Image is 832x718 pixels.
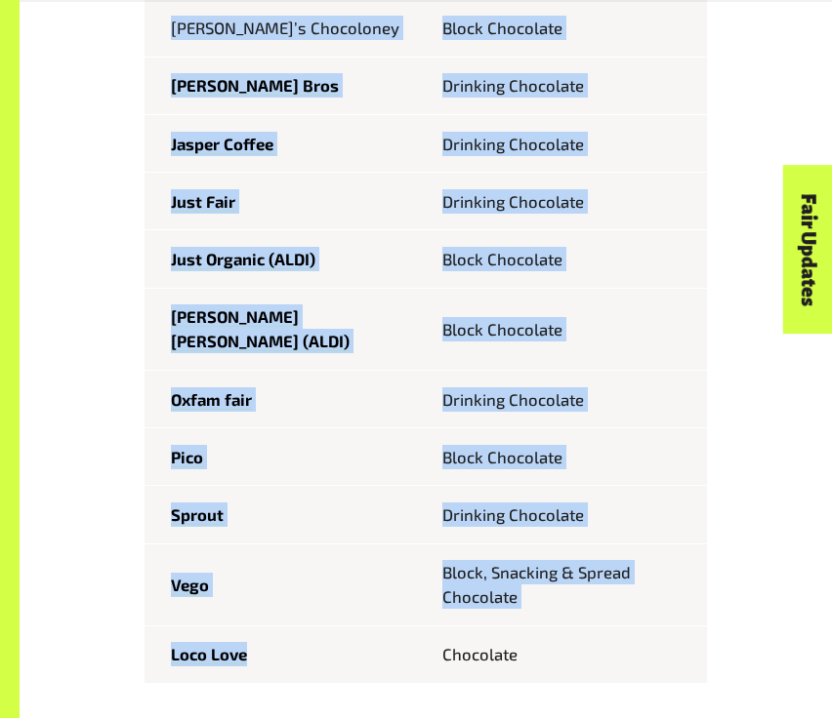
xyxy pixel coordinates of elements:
td: Block, Snacking & Spread Chocolate [426,543,707,625]
td: Block Chocolate [426,230,707,288]
a: Sprout [171,504,224,525]
td: Drinking Chocolate [426,114,707,172]
td: Block Chocolate [426,288,707,370]
td: Drinking Chocolate [426,486,707,543]
a: Just Organic (ALDI) [171,249,315,269]
a: Jasper Coffee [171,134,273,154]
td: Drinking Chocolate [426,57,707,114]
td: Drinking Chocolate [426,173,707,230]
td: Chocolate [426,625,707,683]
a: Pico [171,447,203,467]
td: Drinking Chocolate [426,370,707,427]
a: Oxfam fair [171,389,252,410]
a: [PERSON_NAME] Bros [171,75,339,96]
a: Loco Love [171,644,247,664]
a: [PERSON_NAME] [PERSON_NAME] (ALDI) [171,306,350,351]
a: Vego [171,575,209,595]
a: Just Fair [171,191,235,212]
td: Block Chocolate [426,428,707,486]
